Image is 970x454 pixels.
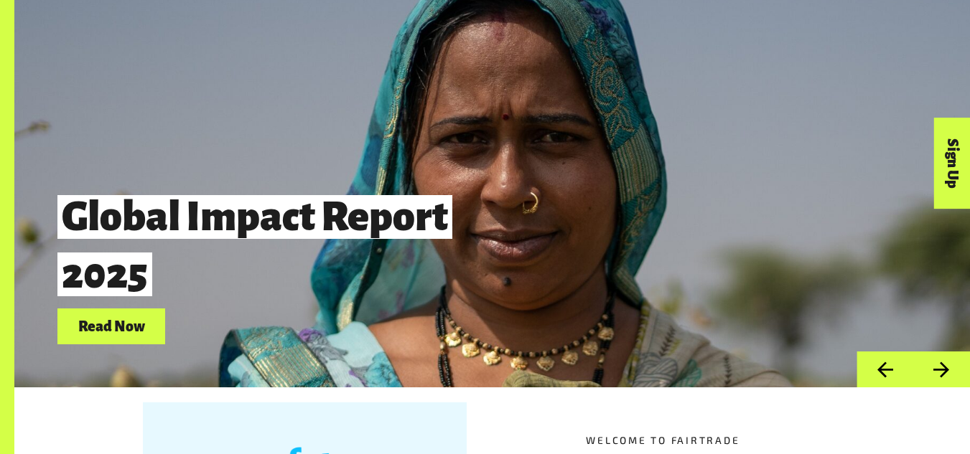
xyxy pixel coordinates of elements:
a: Read Now [57,308,165,345]
button: Next [913,351,970,388]
button: Previous [857,351,913,388]
h5: Welcome to Fairtrade [586,433,841,448]
span: Global Impact Report 2025 [57,195,452,296]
